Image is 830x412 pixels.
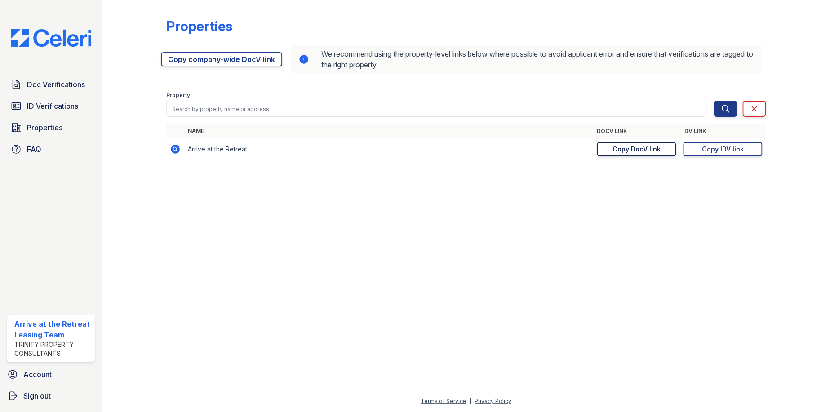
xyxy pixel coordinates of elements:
a: Terms of Service [421,398,466,404]
div: We recommend using the property-level links below where possible to avoid applicant error and ens... [291,45,762,74]
div: Copy DocV link [612,145,660,154]
span: Account [23,369,52,380]
a: Copy company-wide DocV link [161,52,282,66]
span: ID Verifications [27,101,78,111]
div: Copy IDV link [701,145,743,154]
th: Name [184,124,593,138]
span: Doc Verifications [27,79,85,90]
a: Account [4,365,98,383]
th: IDV Link [679,124,766,138]
a: Sign out [4,387,98,405]
a: Privacy Policy [475,398,511,404]
a: Copy DocV link [597,142,676,156]
a: Doc Verifications [7,75,95,93]
div: Trinity Property Consultants [14,340,91,358]
span: Properties [27,122,62,133]
input: Search by property name or address [166,101,706,117]
label: Property [166,92,190,99]
a: FAQ [7,140,95,158]
th: DocV Link [593,124,679,138]
img: CE_Logo_Blue-a8612792a0a2168367f1c8372b55b34899dd931a85d93a1a3d3e32e68fde9ad4.png [4,29,98,47]
span: Sign out [23,390,51,401]
span: FAQ [27,144,41,155]
a: Properties [7,119,95,137]
a: Copy IDV link [683,142,762,156]
div: Properties [166,18,232,34]
td: Arrive at the Retreat [184,138,593,160]
div: | [470,398,471,404]
a: ID Verifications [7,97,95,115]
div: Arrive at the Retreat Leasing Team [14,319,91,340]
